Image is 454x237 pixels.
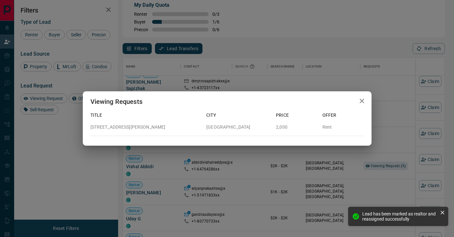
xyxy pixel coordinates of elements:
p: [GEOGRAPHIC_DATA] [206,124,271,131]
p: Title [90,112,201,119]
div: Lead has been marked as realtor and reassigned successfully [362,211,437,222]
p: Rent [322,124,364,131]
p: [STREET_ADDRESS][PERSON_NAME] [90,124,201,131]
p: Offer [322,112,364,119]
h2: Viewing Requests [83,91,150,112]
p: City [206,112,271,119]
p: 2,000 [276,124,317,131]
p: Price [276,112,317,119]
